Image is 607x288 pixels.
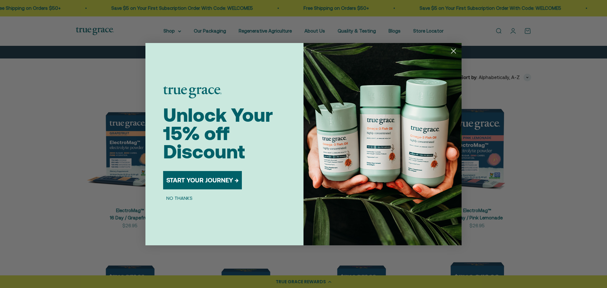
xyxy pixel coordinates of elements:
img: logo placeholder [163,86,222,98]
img: 098727d5-50f8-4f9b-9554-844bb8da1403.jpeg [303,43,462,245]
span: Unlock Your 15% off Discount [163,104,273,162]
button: NO THANKS [163,194,196,202]
button: Close dialog [448,46,459,57]
button: START YOUR JOURNEY → [163,171,242,189]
